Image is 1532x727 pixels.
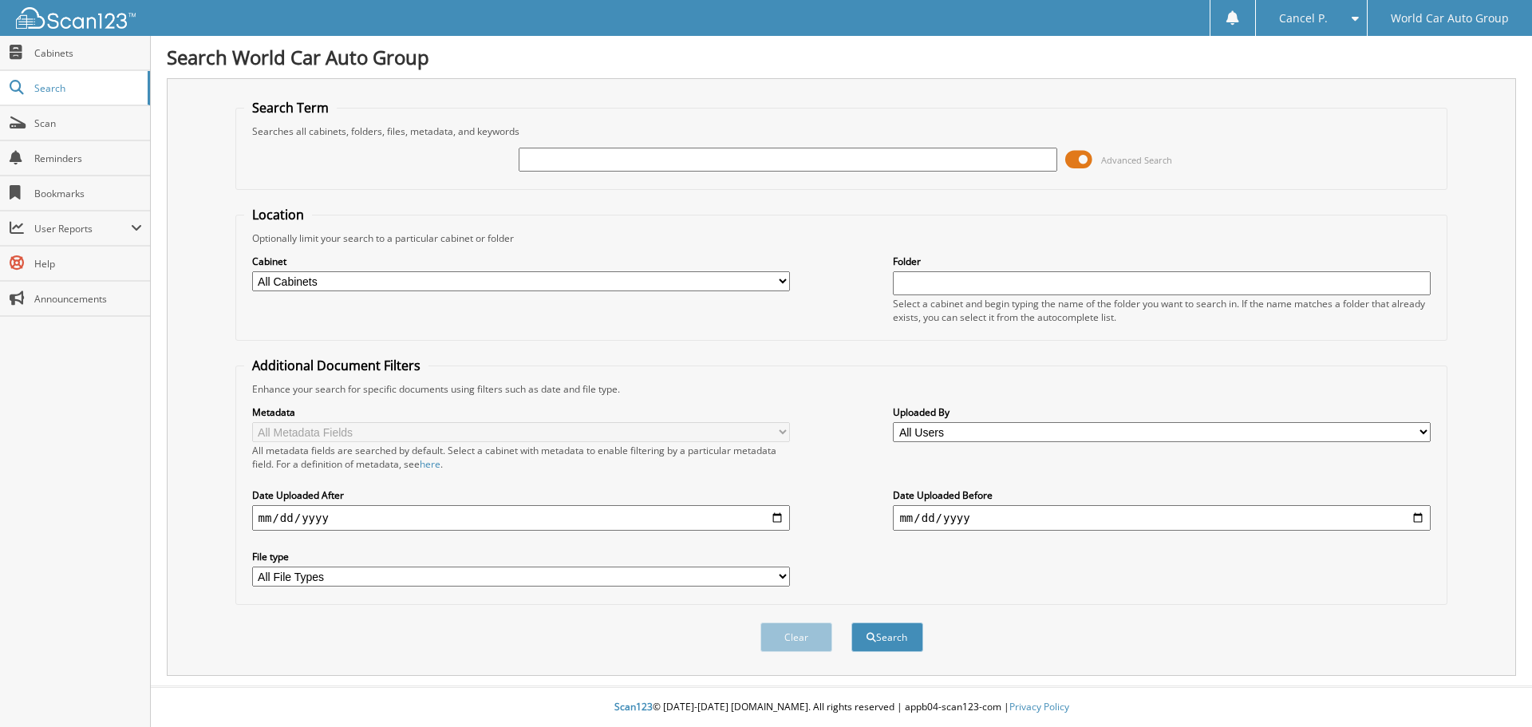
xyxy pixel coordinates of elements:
label: Uploaded By [893,405,1431,419]
span: Search [34,81,140,95]
label: Cabinet [252,255,790,268]
legend: Additional Document Filters [244,357,428,374]
div: © [DATE]-[DATE] [DOMAIN_NAME]. All rights reserved | appb04-scan123-com | [151,688,1532,727]
span: Cancel P. [1279,14,1328,23]
div: Enhance your search for specific documents using filters such as date and file type. [244,382,1439,396]
span: User Reports [34,222,131,235]
button: Search [851,622,923,652]
input: end [893,505,1431,531]
span: Scan [34,117,142,130]
div: Optionally limit your search to a particular cabinet or folder [244,231,1439,245]
span: Bookmarks [34,187,142,200]
label: Folder [893,255,1431,268]
span: Help [34,257,142,271]
span: Reminders [34,152,142,165]
label: Date Uploaded After [252,488,790,502]
button: Clear [760,622,832,652]
span: Advanced Search [1101,154,1172,166]
span: Scan123 [614,700,653,713]
a: here [420,457,440,471]
span: Announcements [34,292,142,306]
span: Cabinets [34,46,142,60]
div: Searches all cabinets, folders, files, metadata, and keywords [244,124,1439,138]
a: Privacy Policy [1009,700,1069,713]
input: start [252,505,790,531]
legend: Location [244,206,312,223]
h1: Search World Car Auto Group [167,44,1516,70]
div: All metadata fields are searched by default. Select a cabinet with metadata to enable filtering b... [252,444,790,471]
img: scan123-logo-white.svg [16,7,136,29]
legend: Search Term [244,99,337,117]
label: File type [252,550,790,563]
label: Date Uploaded Before [893,488,1431,502]
span: World Car Auto Group [1391,14,1509,23]
label: Metadata [252,405,790,419]
div: Select a cabinet and begin typing the name of the folder you want to search in. If the name match... [893,297,1431,324]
